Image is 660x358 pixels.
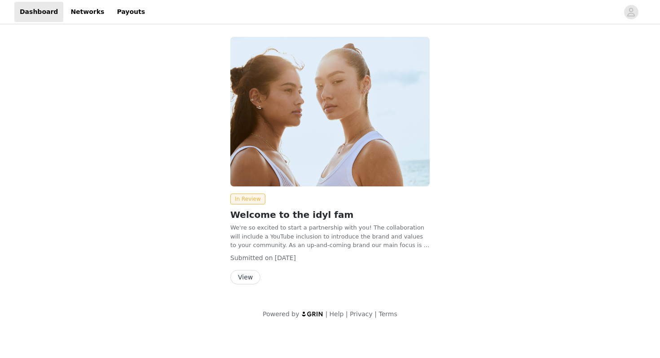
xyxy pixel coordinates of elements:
span: [DATE] [275,254,296,261]
a: Payouts [111,2,150,22]
a: Dashboard [14,2,63,22]
span: | [326,310,328,318]
button: View [230,270,260,284]
span: Powered by [263,310,299,318]
span: Submitted on [230,254,273,261]
a: View [230,274,260,281]
h2: Welcome to the idyl fam [230,208,430,221]
span: | [374,310,377,318]
a: Privacy [350,310,373,318]
p: We're so excited to start a partnership with you! The collaboration will include a YouTube inclus... [230,223,430,250]
img: logo [301,311,324,317]
span: | [346,310,348,318]
span: In Review [230,194,265,204]
img: idyl [230,37,430,186]
div: avatar [627,5,635,19]
a: Help [330,310,344,318]
a: Networks [65,2,110,22]
a: Terms [378,310,397,318]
